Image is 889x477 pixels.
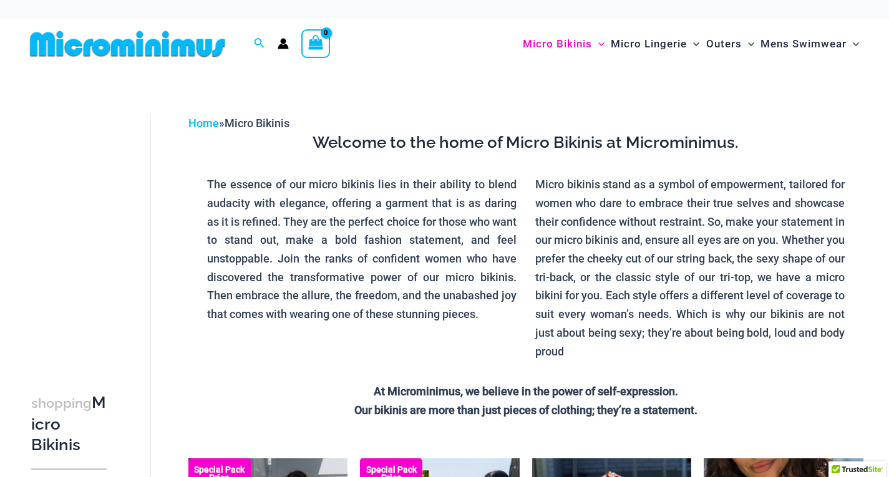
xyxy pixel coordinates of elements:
a: Micro LingerieMenu ToggleMenu Toggle [608,25,702,63]
span: shopping [31,395,92,411]
a: OutersMenu ToggleMenu Toggle [703,25,757,63]
a: Mens SwimwearMenu ToggleMenu Toggle [757,25,862,63]
a: Home [188,117,219,130]
span: Menu Toggle [742,28,754,60]
strong: Our bikinis are more than just pieces of clothing; they’re a statement. [354,403,697,417]
span: Outers [706,28,742,60]
img: MM SHOP LOGO FLAT [25,30,230,58]
span: Menu Toggle [592,28,605,60]
span: Menu Toggle [847,28,859,60]
p: The essence of our micro bikinis lies in their ability to blend audacity with elegance, offering ... [207,175,517,324]
a: Search icon link [254,36,265,52]
span: » [188,117,289,130]
a: View Shopping Cart, empty [301,29,330,58]
h3: Welcome to the home of Micro Bikinis at Microminimus. [198,132,854,153]
span: Menu Toggle [687,28,699,60]
span: Micro Bikinis [225,117,289,130]
span: Mens Swimwear [760,28,847,60]
p: Micro bikinis stand as a symbol of empowerment, tailored for women who dare to embrace their true... [535,175,845,360]
nav: Site Navigation [518,23,864,65]
iframe: TrustedSite Certified [31,104,143,354]
a: Micro BikinisMenu ToggleMenu Toggle [520,25,608,63]
a: Account icon link [278,38,289,49]
strong: At Microminimus, we believe in the power of self-expression. [374,385,678,398]
span: Micro Lingerie [611,28,687,60]
h3: Micro Bikinis [31,392,107,456]
span: Micro Bikinis [523,28,592,60]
